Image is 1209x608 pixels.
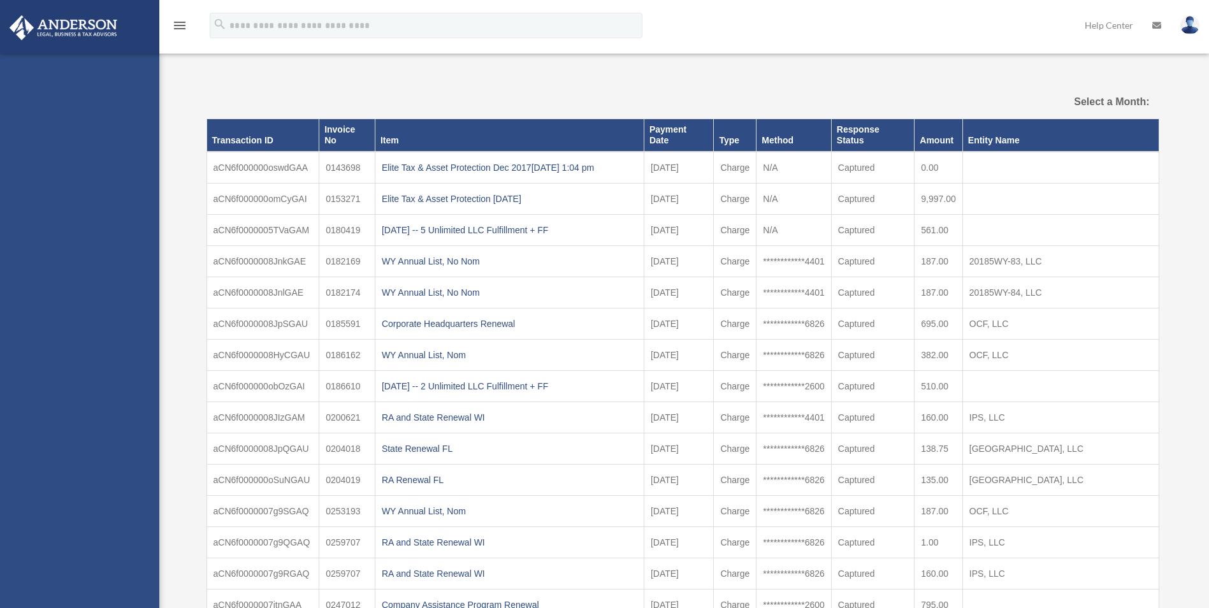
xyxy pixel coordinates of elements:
[206,245,319,277] td: aCN6f0000008JnkGAE
[831,402,914,433] td: Captured
[206,433,319,464] td: aCN6f0000008JpQGAU
[714,464,757,495] td: Charge
[962,526,1159,558] td: IPS, LLC
[206,526,319,558] td: aCN6f0000007g9QGAQ
[962,245,1159,277] td: 20185WY-83, LLC
[915,183,963,214] td: 9,997.00
[206,119,319,152] th: Transaction ID
[831,214,914,245] td: Captured
[915,402,963,433] td: 160.00
[831,277,914,308] td: Captured
[206,370,319,402] td: aCN6f000000obOzGAI
[915,433,963,464] td: 138.75
[831,526,914,558] td: Captured
[644,152,713,184] td: [DATE]
[915,119,963,152] th: Amount
[319,464,375,495] td: 0204019
[319,370,375,402] td: 0186610
[644,370,713,402] td: [DATE]
[644,277,713,308] td: [DATE]
[644,245,713,277] td: [DATE]
[962,495,1159,526] td: OCF, LLC
[962,339,1159,370] td: OCF, LLC
[382,533,637,551] div: RA and State Renewal WI
[382,315,637,333] div: Corporate Headquarters Renewal
[644,464,713,495] td: [DATE]
[319,277,375,308] td: 0182174
[319,526,375,558] td: 0259707
[382,471,637,489] div: RA Renewal FL
[831,152,914,184] td: Captured
[382,377,637,395] div: [DATE] -- 2 Unlimited LLC Fulfillment + FF
[319,152,375,184] td: 0143698
[206,183,319,214] td: aCN6f000000omCyGAI
[831,119,914,152] th: Response Status
[319,339,375,370] td: 0186162
[714,339,757,370] td: Charge
[714,183,757,214] td: Charge
[714,433,757,464] td: Charge
[915,245,963,277] td: 187.00
[915,308,963,339] td: 695.00
[962,402,1159,433] td: IPS, LLC
[714,370,757,402] td: Charge
[644,339,713,370] td: [DATE]
[962,464,1159,495] td: [GEOGRAPHIC_DATA], LLC
[831,558,914,589] td: Captured
[714,402,757,433] td: Charge
[319,402,375,433] td: 0200621
[714,245,757,277] td: Charge
[644,433,713,464] td: [DATE]
[714,119,757,152] th: Type
[831,370,914,402] td: Captured
[831,245,914,277] td: Captured
[319,495,375,526] td: 0253193
[206,214,319,245] td: aCN6f0000005TVaGAM
[382,409,637,426] div: RA and State Renewal WI
[831,339,914,370] td: Captured
[757,214,832,245] td: N/A
[644,526,713,558] td: [DATE]
[915,214,963,245] td: 561.00
[644,214,713,245] td: [DATE]
[915,526,963,558] td: 1.00
[831,433,914,464] td: Captured
[382,346,637,364] div: WY Annual List, Nom
[915,339,963,370] td: 382.00
[757,119,832,152] th: Method
[1180,16,1199,34] img: User Pic
[915,495,963,526] td: 187.00
[382,159,637,177] div: Elite Tax & Asset Protection Dec 2017[DATE] 1:04 pm
[206,152,319,184] td: aCN6f000000oswdGAA
[319,245,375,277] td: 0182169
[915,370,963,402] td: 510.00
[172,22,187,33] a: menu
[206,277,319,308] td: aCN6f0000008JnlGAE
[382,440,637,458] div: State Renewal FL
[831,495,914,526] td: Captured
[714,526,757,558] td: Charge
[962,277,1159,308] td: 20185WY-84, LLC
[319,119,375,152] th: Invoice No
[831,183,914,214] td: Captured
[757,152,832,184] td: N/A
[206,464,319,495] td: aCN6f000000oSuNGAU
[714,308,757,339] td: Charge
[382,284,637,301] div: WY Annual List, No Nom
[757,183,832,214] td: N/A
[831,308,914,339] td: Captured
[213,17,227,31] i: search
[319,558,375,589] td: 0259707
[644,308,713,339] td: [DATE]
[714,214,757,245] td: Charge
[319,433,375,464] td: 0204018
[915,558,963,589] td: 160.00
[831,464,914,495] td: Captured
[644,495,713,526] td: [DATE]
[382,190,637,208] div: Elite Tax & Asset Protection [DATE]
[206,308,319,339] td: aCN6f0000008JpSGAU
[915,152,963,184] td: 0.00
[915,277,963,308] td: 187.00
[6,15,121,40] img: Anderson Advisors Platinum Portal
[319,214,375,245] td: 0180419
